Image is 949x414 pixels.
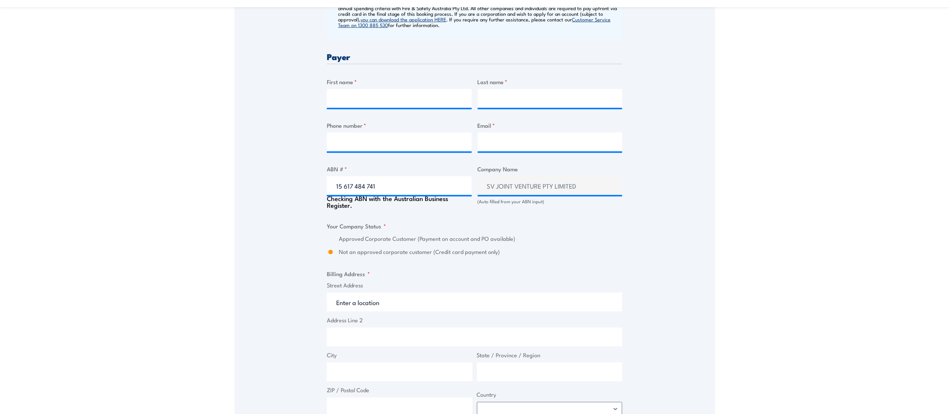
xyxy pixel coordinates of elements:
[478,165,623,173] label: Company Name
[327,281,622,290] label: Street Address
[327,269,370,278] legend: Billing Address
[478,198,623,205] div: (Auto filled from your ABN input)
[327,386,472,394] label: ZIP / Postal Code
[327,195,472,209] div: Checking ABN with the Australian Business Register.
[477,351,623,360] label: State / Province / Region
[338,16,611,28] a: Customer Service Team on 1300 885 530
[327,293,622,311] input: Enter a location
[478,77,623,86] label: Last name
[327,316,622,325] label: Address Line 2
[327,222,386,230] legend: Your Company Status
[327,121,472,130] label: Phone number
[361,16,446,23] a: you can download the application HERE
[327,351,472,360] label: City
[478,121,623,130] label: Email
[327,52,622,61] h3: Payer
[339,248,622,256] label: Not an approved corporate customer (Credit card payment only)
[327,165,472,173] label: ABN #
[339,234,622,243] label: Approved Corporate Customer (Payment on account and PO available)
[477,390,623,399] label: Country
[327,77,472,86] label: First name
